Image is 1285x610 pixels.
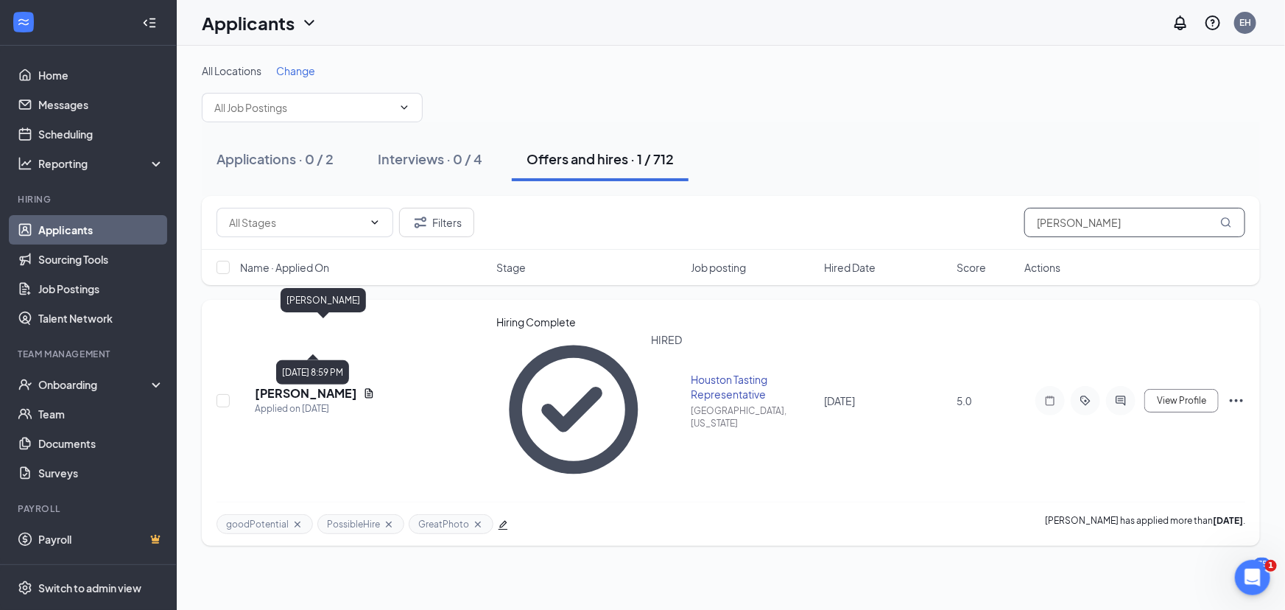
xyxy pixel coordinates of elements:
div: [GEOGRAPHIC_DATA], [US_STATE] [691,404,815,430]
svg: ActiveChat [1112,395,1130,407]
svg: Collapse [142,15,157,30]
a: Talent Network [38,304,164,333]
button: View Profile [1144,389,1219,413]
a: Sourcing Tools [38,245,164,274]
svg: Cross [383,519,395,530]
svg: Document [363,388,375,399]
svg: ChevronDown [369,217,381,228]
span: Name · Applied On [240,260,329,275]
span: 5.0 [957,394,971,407]
h1: Applicants [202,10,295,35]
svg: ActiveTag [1077,395,1094,407]
svg: CheckmarkCircle [496,332,651,487]
div: Hiring Complete [496,315,682,329]
svg: Analysis [18,156,32,171]
svg: Settings [18,581,32,595]
svg: Cross [292,519,303,530]
svg: Cross [472,519,484,530]
div: 75 [1254,558,1270,570]
svg: Filter [412,214,429,231]
div: [DATE] 8:59 PM [276,360,349,385]
p: [PERSON_NAME] has applied more than . [1045,514,1245,534]
svg: Ellipses [1228,392,1245,410]
a: Messages [38,90,164,119]
a: Scheduling [38,119,164,149]
div: Applied on [DATE] [255,402,375,416]
a: Applicants [38,215,164,245]
span: View Profile [1157,396,1206,406]
div: Switch to admin view [38,581,141,595]
span: Score [957,260,986,275]
span: Stage [496,260,526,275]
input: All Job Postings [214,99,392,116]
div: Onboarding [38,377,152,392]
div: Hiring [18,193,161,206]
a: Surveys [38,458,164,488]
span: Actions [1024,260,1060,275]
span: GreatPhoto [418,518,469,530]
div: [PERSON_NAME] [281,288,366,312]
svg: Note [1041,395,1059,407]
div: Offers and hires · 1 / 712 [527,150,674,168]
a: Home [38,60,164,90]
svg: ChevronDown [398,102,410,113]
svg: WorkstreamLogo [16,15,31,29]
span: 1 [1265,560,1277,572]
div: Reporting [38,156,165,171]
b: [DATE] [1213,515,1243,526]
svg: QuestionInfo [1204,14,1222,32]
a: Documents [38,429,164,458]
span: Hired Date [824,260,876,275]
svg: Notifications [1172,14,1189,32]
div: Applications · 0 / 2 [216,150,334,168]
div: Team Management [18,348,161,360]
iframe: Intercom live chat [1235,560,1270,595]
svg: ChevronDown [300,14,318,32]
span: All Locations [202,64,261,77]
span: edit [498,520,508,530]
svg: UserCheck [18,377,32,392]
span: Change [276,64,315,77]
div: Houston Tasting Representative [691,372,815,402]
span: [DATE] [824,394,855,407]
a: Team [38,399,164,429]
svg: MagnifyingGlass [1220,217,1232,228]
div: Interviews · 0 / 4 [378,150,482,168]
div: HIRED [652,332,683,487]
div: EH [1239,16,1251,29]
span: Job posting [691,260,747,275]
h5: [PERSON_NAME] [255,385,357,402]
a: Job Postings [38,274,164,304]
div: Payroll [18,502,161,515]
span: goodPotential [226,518,289,530]
input: Search in offers and hires [1024,208,1245,237]
a: PayrollCrown [38,525,164,554]
span: PossibleHire [327,518,380,530]
input: All Stages [229,214,363,231]
button: Filter Filters [399,208,474,237]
